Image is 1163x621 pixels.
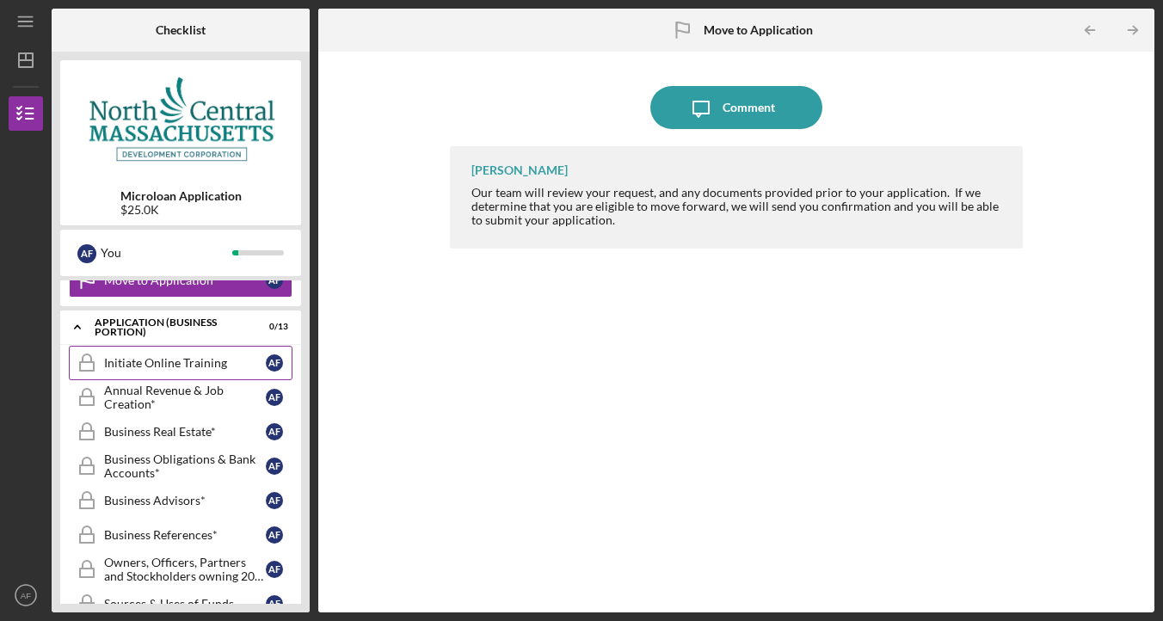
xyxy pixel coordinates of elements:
[704,23,813,37] b: Move to Application
[104,597,266,611] div: Sources & Uses of Funds
[266,423,283,440] div: A F
[257,322,288,332] div: 0 / 13
[69,263,292,298] a: Move to ApplicationAF
[104,425,266,439] div: Business Real Estate*
[104,274,266,287] div: Move to Application
[95,317,245,337] div: APPLICATION (BUSINESS PORTION)
[266,561,283,578] div: A F
[60,69,301,172] img: Product logo
[266,526,283,544] div: A F
[266,272,283,289] div: A F
[266,458,283,475] div: A F
[650,86,822,129] button: Comment
[471,163,568,177] div: [PERSON_NAME]
[104,528,266,542] div: Business References*
[69,380,292,415] a: Annual Revenue & Job Creation*AF
[69,449,292,483] a: Business Obligations & Bank Accounts*AF
[69,518,292,552] a: Business References*AF
[104,452,266,480] div: Business Obligations & Bank Accounts*
[69,415,292,449] a: Business Real Estate*AF
[104,556,266,583] div: Owners, Officers, Partners and Stockholders owning 20% or more*
[266,492,283,509] div: A F
[471,186,1006,227] div: Our team will review your request, and any documents provided prior to your application. If we de...
[266,354,283,372] div: A F
[156,23,206,37] b: Checklist
[120,189,242,203] b: Microloan Application
[266,389,283,406] div: A F
[120,203,242,217] div: $25.0K
[104,494,266,507] div: Business Advisors*
[9,578,43,612] button: AF
[266,595,283,612] div: A F
[101,238,232,267] div: You
[104,384,266,411] div: Annual Revenue & Job Creation*
[77,244,96,263] div: A F
[69,587,292,621] a: Sources & Uses of FundsAF
[69,483,292,518] a: Business Advisors*AF
[69,346,292,380] a: Initiate Online TrainingAF
[69,552,292,587] a: Owners, Officers, Partners and Stockholders owning 20% or more*AF
[104,356,266,370] div: Initiate Online Training
[723,86,775,129] div: Comment
[21,591,31,600] text: AF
